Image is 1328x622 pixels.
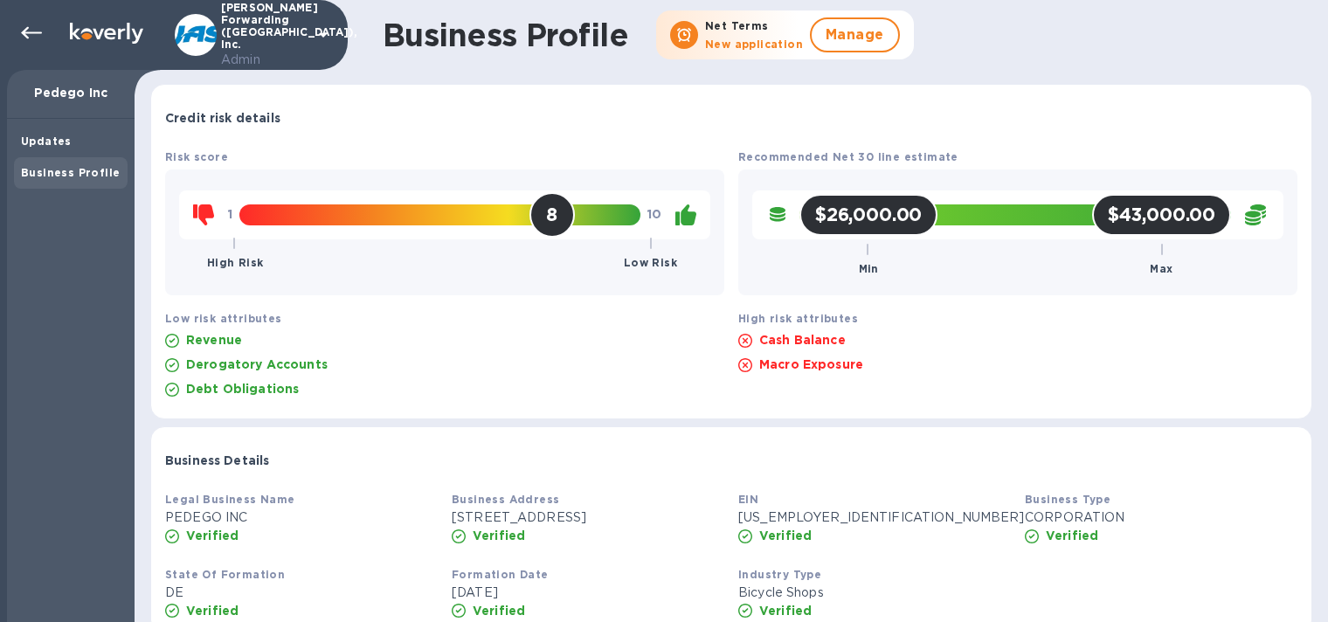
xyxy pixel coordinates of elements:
p: Verified [1046,527,1098,544]
p: Debt Obligations [186,380,299,397]
b: Min [859,262,879,275]
b: Low risk attributes [165,312,282,325]
b: Legal Business Name [165,493,295,506]
img: Logo [70,23,143,44]
b: Risk score [165,150,228,163]
p: Verified [186,527,239,544]
div: Business Details [151,427,1311,483]
button: Manage [810,17,900,52]
p: Verified [759,602,812,619]
b: 10 [647,207,661,221]
p: Derogatory Accounts [186,356,328,373]
b: Business Type [1025,493,1110,506]
p: DE [165,584,438,602]
b: Low Risk [624,256,677,269]
b: Business Address [452,493,559,506]
p: Verified [186,602,239,619]
p: Business Details [165,452,269,469]
p: Bicycle Shops [738,584,1011,602]
b: EIN [738,493,758,506]
b: Business Profile [21,166,120,179]
p: Verified [473,527,525,544]
h2: 8 [546,204,557,225]
b: High risk attributes [738,312,858,325]
p: Revenue [186,331,242,349]
p: Pedego Inc [21,84,121,101]
h2: $43,000.00 [1108,204,1215,225]
p: Verified [473,602,525,619]
p: Macro Exposure [759,356,863,373]
b: Net Terms [705,19,769,32]
p: Cash Balance [759,331,846,349]
div: Credit risk details [151,85,1311,141]
b: Max [1150,262,1172,275]
b: New application [705,38,803,51]
b: Recommended Net 30 line estimate [738,150,958,163]
b: High Risk [207,256,264,269]
p: [PERSON_NAME] Forwarding ([GEOGRAPHIC_DATA]), Inc. [221,2,308,69]
b: State Of Formation [165,568,285,581]
b: 1 [228,207,232,221]
p: [US_EMPLOYER_IDENTIFICATION_NUMBER] [738,508,1011,527]
p: Credit risk details [165,109,280,127]
b: Formation Date [452,568,549,581]
p: [DATE] [452,584,724,602]
p: PEDEGO INC [165,508,438,527]
h1: Business Profile [383,17,628,53]
p: [STREET_ADDRESS] [452,508,724,527]
p: CORPORATION [1025,508,1297,527]
h2: $26,000.00 [815,204,922,225]
span: Manage [826,24,884,45]
b: Industry Type [738,568,821,581]
b: Updates [21,135,72,148]
p: Verified [759,527,812,544]
p: Admin [221,51,308,69]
